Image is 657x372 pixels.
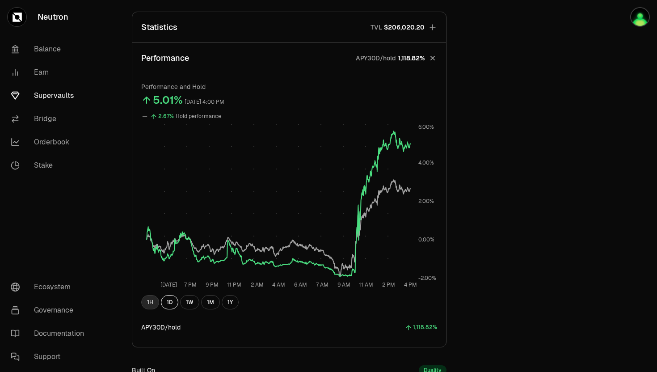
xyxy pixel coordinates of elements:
[404,281,417,288] tspan: 4 PM
[141,82,437,91] p: Performance and Hold
[418,198,434,205] tspan: 2.00%
[176,111,221,122] div: Hold performance
[316,281,328,288] tspan: 7 AM
[160,281,177,288] tspan: [DATE]
[4,322,97,345] a: Documentation
[185,97,224,107] div: [DATE] 4:00 PM
[4,107,97,131] a: Bridge
[184,281,197,288] tspan: 7 PM
[206,281,219,288] tspan: 9 PM
[153,93,183,107] div: 5.01%
[418,236,434,243] tspan: 0.00%
[132,43,446,73] button: PerformanceAPY30D/hold1,118.82%
[141,295,159,309] button: 1H
[272,281,285,288] tspan: 4 AM
[4,154,97,177] a: Stake
[384,23,425,32] span: $206,020.20
[294,281,307,288] tspan: 6 AM
[4,84,97,107] a: Supervaults
[141,52,189,64] p: Performance
[4,275,97,299] a: Ecosystem
[132,12,446,42] button: StatisticsTVL$206,020.20
[413,322,437,333] div: 1,118.82%
[201,295,220,309] button: 1M
[359,281,373,288] tspan: 11 AM
[251,281,264,288] tspan: 2 AM
[4,61,97,84] a: Earn
[371,23,382,32] p: TVL
[227,281,241,288] tspan: 11 PM
[180,295,199,309] button: 1W
[4,299,97,322] a: Governance
[337,281,350,288] tspan: 9 AM
[398,54,425,63] span: 1,118.82%
[418,275,436,282] tspan: -2.00%
[158,111,174,122] div: 2.67%
[4,131,97,154] a: Orderbook
[222,295,239,309] button: 1Y
[161,295,178,309] button: 1D
[4,345,97,368] a: Support
[132,73,446,347] div: PerformanceAPY30D/hold1,118.82%
[141,21,177,34] p: Statistics
[141,323,181,332] div: APY30D/hold
[630,7,650,27] img: q2
[418,123,434,131] tspan: 6.00%
[418,159,434,166] tspan: 4.00%
[4,38,97,61] a: Balance
[356,54,396,63] p: APY30D/hold
[382,281,395,288] tspan: 2 PM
